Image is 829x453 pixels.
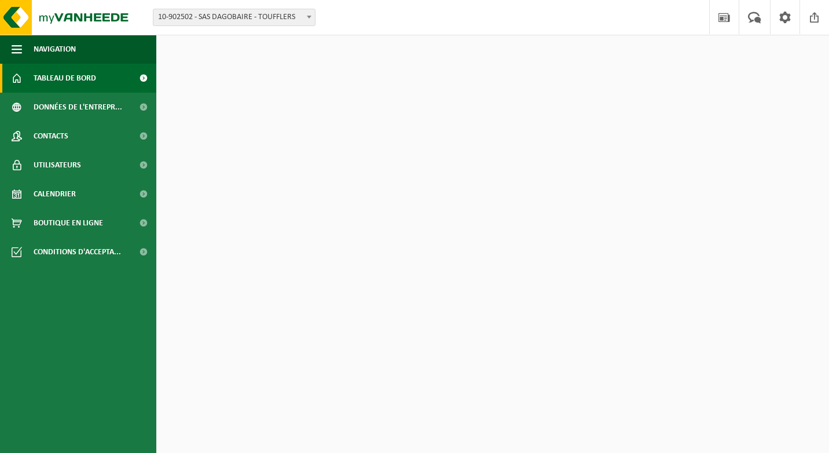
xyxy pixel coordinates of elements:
span: Tableau de bord [34,64,96,93]
span: 10-902502 - SAS DAGOBAIRE - TOUFFLERS [153,9,315,25]
span: Contacts [34,122,68,151]
span: Conditions d'accepta... [34,238,121,266]
span: Données de l'entrepr... [34,93,122,122]
span: Calendrier [34,180,76,209]
span: 10-902502 - SAS DAGOBAIRE - TOUFFLERS [153,9,316,26]
span: Boutique en ligne [34,209,103,238]
span: Navigation [34,35,76,64]
span: Utilisateurs [34,151,81,180]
